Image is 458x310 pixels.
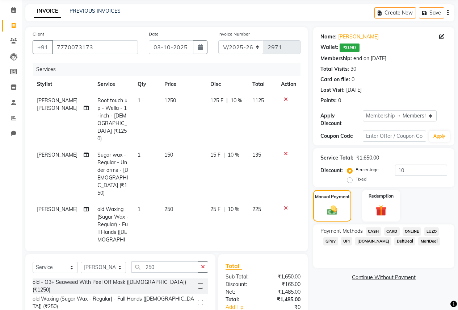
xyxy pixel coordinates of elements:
[138,152,140,158] span: 1
[418,237,440,245] span: MariDeal
[33,63,306,76] div: Services
[366,227,381,236] span: CASH
[220,281,263,288] div: Discount:
[97,152,128,196] span: Sugar wax - Regular - Under arms - [DEMOGRAPHIC_DATA] (₹150)
[363,131,426,142] input: Enter Offer / Coupon Code
[323,237,338,245] span: GPay
[320,65,349,73] div: Total Visits:
[220,273,263,281] div: Sub Total:
[338,97,341,104] div: 0
[228,151,239,159] span: 10 %
[52,40,138,54] input: Search by Name/Mobile/Email/Code
[263,281,306,288] div: ₹165.00
[228,206,239,213] span: 10 %
[37,206,77,212] span: [PERSON_NAME]
[356,176,366,182] label: Fixed
[252,152,261,158] span: 135
[226,262,242,270] span: Total
[263,288,306,296] div: ₹1,485.00
[226,97,228,104] span: |
[419,7,444,18] button: Save
[218,31,250,37] label: Invoice Number
[252,97,264,104] span: 1125
[277,76,301,92] th: Action
[352,76,354,83] div: 0
[429,131,450,142] button: Apply
[138,97,140,104] span: 1
[210,151,220,159] span: 15 F
[350,65,356,73] div: 30
[223,206,225,213] span: |
[369,193,394,199] label: Redemption
[320,44,338,52] div: Wallet:
[131,261,198,273] input: Search or Scan
[164,206,173,212] span: 250
[320,112,363,127] div: Apply Discount
[340,44,360,52] span: ₹0.90
[37,97,77,111] span: [PERSON_NAME] [PERSON_NAME]
[252,206,261,212] span: 225
[33,76,93,92] th: Stylist
[320,76,350,83] div: Card on file:
[384,227,400,236] span: CARD
[164,152,173,158] span: 150
[93,76,133,92] th: Service
[97,97,127,142] span: Root touch up - Wella - 1-inch - [DEMOGRAPHIC_DATA] (₹1250)
[320,33,337,41] div: Name:
[220,288,263,296] div: Net:
[206,76,248,92] th: Disc
[210,97,223,104] span: 125 F
[320,227,363,235] span: Payment Methods
[374,7,416,18] button: Create New
[33,278,195,294] div: old - O3+ Seaweed With Peel Off Mask ([DEMOGRAPHIC_DATA]) (₹1250)
[315,194,350,200] label: Manual Payment
[372,204,390,217] img: _gift.svg
[164,97,176,104] span: 1250
[231,97,242,104] span: 10 %
[394,237,415,245] span: DefiDeal
[356,154,379,162] div: ₹1,650.00
[324,204,341,216] img: _cash.svg
[355,237,392,245] span: [DOMAIN_NAME]
[320,86,345,94] div: Last Visit:
[33,31,44,37] label: Client
[34,5,61,18] a: INVOICE
[37,152,77,158] span: [PERSON_NAME]
[320,167,343,174] div: Discount:
[341,237,352,245] span: UPI
[70,8,121,14] a: PREVIOUS INVOICES
[356,166,379,173] label: Percentage
[138,206,140,212] span: 1
[220,296,263,303] div: Total:
[315,274,453,281] a: Continue Without Payment
[160,76,206,92] th: Price
[403,227,421,236] span: ONLINE
[320,132,363,140] div: Coupon Code
[338,33,379,41] a: [PERSON_NAME]
[97,206,129,258] span: old Waxing (Sugar Wax - Regular) - Full Hands ([DEMOGRAPHIC_DATA]) (₹250)
[210,206,220,213] span: 25 F
[353,55,386,62] div: end on [DATE]
[320,97,337,104] div: Points:
[149,31,159,37] label: Date
[248,76,277,92] th: Total
[320,154,353,162] div: Service Total:
[346,86,362,94] div: [DATE]
[263,273,306,281] div: ₹1,650.00
[320,55,352,62] div: Membership:
[263,296,306,303] div: ₹1,485.00
[223,151,225,159] span: |
[33,40,53,54] button: +91
[424,227,439,236] span: LUZO
[133,76,160,92] th: Qty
